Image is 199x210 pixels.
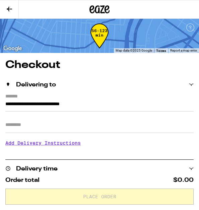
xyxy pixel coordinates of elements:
[5,177,40,183] span: Order total
[4,5,48,10] span: Hi. Need any help?
[156,49,166,53] a: Terms
[5,60,194,70] h1: Checkout
[2,44,24,53] img: Google
[5,189,194,205] button: Place Order
[116,49,152,52] span: Map data ©2025 Google
[5,151,194,156] p: We'll contact you at [PHONE_NUMBER] when we arrive
[173,177,194,183] span: $0.00
[83,194,116,199] span: Place Order
[5,135,194,151] h3: Add Delivery Instructions
[90,28,109,54] div: 56-123 min
[16,166,58,172] h2: Delivery time
[2,44,24,53] a: Open this area in Google Maps (opens a new window)
[170,49,197,52] a: Report a map error
[16,82,56,88] h2: Delivering to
